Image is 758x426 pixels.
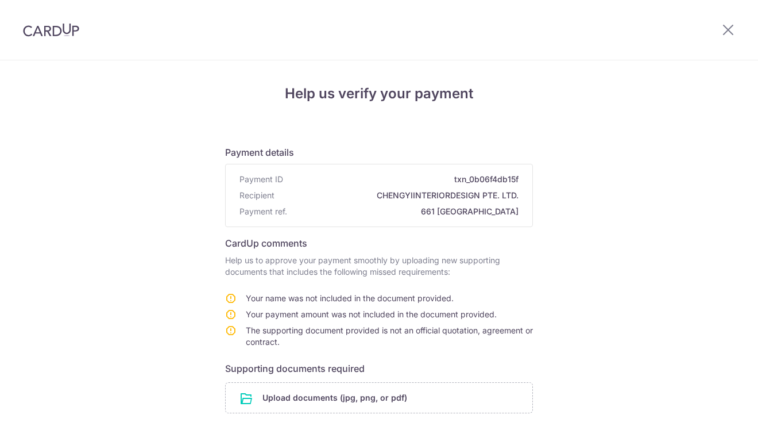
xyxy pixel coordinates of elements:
img: CardUp [23,23,79,37]
span: Payment ref. [239,206,287,217]
p: Help us to approve your payment smoothly by uploading new supporting documents that includes the ... [225,255,533,278]
h4: Help us verify your payment [225,83,533,104]
span: Payment ID [239,174,283,185]
span: CHENGYIINTERIORDESIGN PTE. LTD. [279,190,519,201]
span: Recipient [239,190,274,201]
span: txn_0b06f4db15f [288,174,519,185]
span: The supporting document provided is not an official quotation, agreement or contract. [246,325,533,347]
h6: Payment details [225,145,533,159]
span: 661 [GEOGRAPHIC_DATA] [292,206,519,217]
span: Your payment amount was not included in the document provided. [246,309,497,319]
h6: CardUp comments [225,236,533,250]
span: Your name was not included in the document provided. [246,293,454,303]
div: Upload documents (jpg, png, or pdf) [225,382,533,413]
h6: Supporting documents required [225,362,533,375]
